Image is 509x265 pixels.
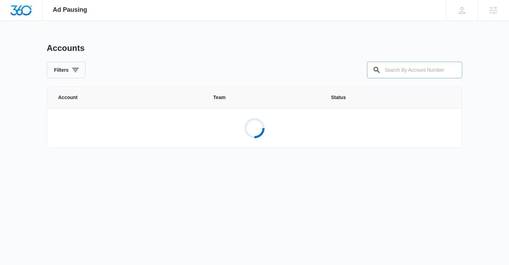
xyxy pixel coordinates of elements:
button: Filters [47,62,86,78]
span: Status [331,94,451,101]
input: Search By Account Number [367,62,462,78]
span: Account [58,94,197,101]
span: Team [213,94,314,101]
h1: Accounts [47,43,84,53]
span: Ad Pausing [53,6,87,14]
